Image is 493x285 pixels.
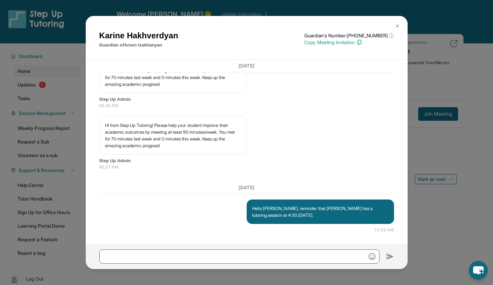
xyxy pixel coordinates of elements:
img: Copy Icon [356,39,362,45]
p: Guardian's Number: [PHONE_NUMBER] [304,32,394,39]
span: ⓘ [389,32,394,39]
p: Hi from Step Up Tutoring! Please help your student improve their academic outcomes by meeting at ... [105,122,241,149]
img: Send icon [386,252,394,261]
span: 05:26 PM [99,102,394,109]
span: Step Up Admin [99,157,394,164]
h1: Karine Hakhverdyan [99,30,178,42]
p: Hi from Step Up Tutoring! Please help your student improve their academic outcomes by meeting at ... [105,60,241,88]
h3: [DATE] [99,62,394,69]
p: Copy Meeting Invitation [304,39,394,46]
button: chat-button [469,261,488,280]
img: Emoji [369,253,375,260]
p: Hello [PERSON_NAME], reminder that [PERSON_NAME] has a tutoring session at 4:30 [DATE]. [252,205,389,218]
span: 11:52 AM [374,227,394,233]
img: Close Icon [395,23,400,29]
p: Guardian of Arsen Isakhanyan [99,42,178,49]
span: 05:27 PM [99,164,394,171]
span: Step Up Admin [99,96,394,103]
h3: [DATE] [99,184,394,191]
